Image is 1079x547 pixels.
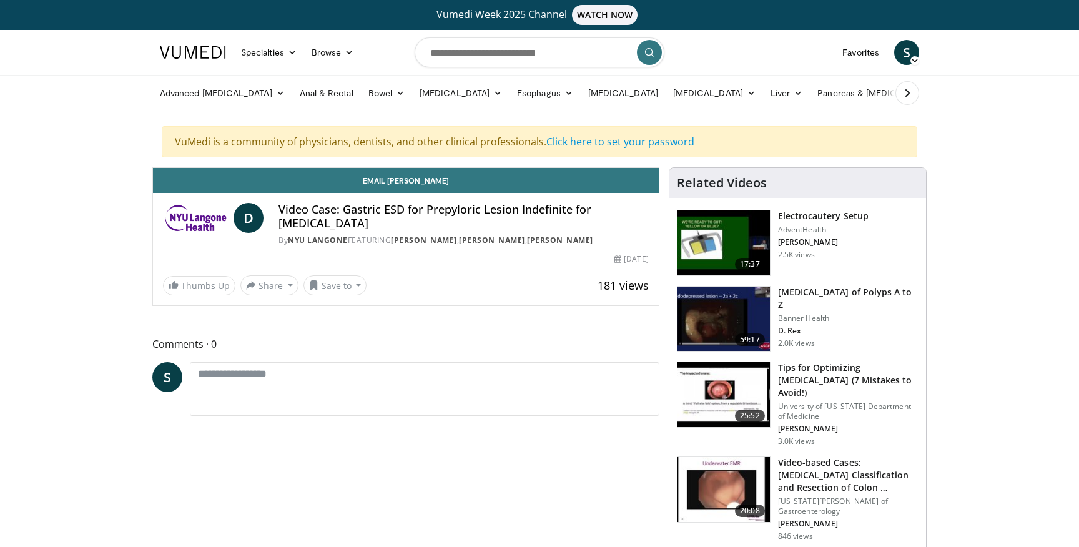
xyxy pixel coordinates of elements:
a: [PERSON_NAME] [527,235,593,245]
p: [PERSON_NAME] [778,424,919,434]
span: 181 views [598,278,649,293]
div: [DATE] [614,254,648,265]
img: NYU Langone [163,203,229,233]
p: Banner Health [778,313,919,323]
h3: Electrocautery Setup [778,210,869,222]
p: 3.0K views [778,436,815,446]
img: 4f53482c-9876-43a2-94d4-37d397755828.150x105_q85_crop-smart_upscale.jpg [677,457,770,522]
p: 2.0K views [778,338,815,348]
a: Email [PERSON_NAME] [153,168,659,193]
a: S [152,362,182,392]
p: [PERSON_NAME] [778,237,869,247]
img: fad971be-1e1b-4bee-8d31-3c0c22ccf592.150x105_q85_crop-smart_upscale.jpg [677,210,770,275]
a: Vumedi Week 2025 ChannelWATCH NOW [162,5,917,25]
p: AdventHealth [778,225,869,235]
a: Specialties [234,40,304,65]
a: 25:52 Tips for Optimizing [MEDICAL_DATA] (7 Mistakes to Avoid!) University of [US_STATE] Departme... [677,362,919,446]
a: [MEDICAL_DATA] [666,81,763,106]
a: Click here to set your password [546,135,694,149]
h3: Video-based Cases: [MEDICAL_DATA] Classification and Resection of Colon … [778,456,919,494]
a: [MEDICAL_DATA] [581,81,666,106]
a: Bowel [361,81,412,106]
a: Thumbs Up [163,276,235,295]
a: Anal & Rectal [292,81,361,106]
p: University of [US_STATE] Department of Medicine [778,402,919,421]
div: VuMedi is a community of physicians, dentists, and other clinical professionals. [162,126,917,157]
input: Search topics, interventions [415,37,664,67]
img: bf168eeb-0ca8-416e-a810-04a26ed65824.150x105_q85_crop-smart_upscale.jpg [677,287,770,352]
span: 20:08 [735,505,765,517]
a: 17:37 Electrocautery Setup AdventHealth [PERSON_NAME] 2.5K views [677,210,919,276]
a: Browse [304,40,362,65]
a: D [234,203,264,233]
span: 17:37 [735,258,765,270]
a: 59:17 [MEDICAL_DATA] of Polyps A to Z Banner Health D. Rex 2.0K views [677,286,919,352]
span: WATCH NOW [572,5,638,25]
h4: Video Case: Gastric ESD for Prepyloric Lesion Indefinite for [MEDICAL_DATA] [278,203,648,230]
span: Comments 0 [152,336,659,352]
p: [PERSON_NAME] [778,519,919,529]
p: 2.5K views [778,250,815,260]
img: 850778bb-8ad9-4cb4-ad3c-34ed2ae53136.150x105_q85_crop-smart_upscale.jpg [677,362,770,427]
p: 846 views [778,531,813,541]
a: Liver [763,81,810,106]
a: 20:08 Video-based Cases: [MEDICAL_DATA] Classification and Resection of Colon … [US_STATE][PERSON... [677,456,919,541]
img: VuMedi Logo [160,46,226,59]
a: S [894,40,919,65]
span: 59:17 [735,333,765,346]
div: By FEATURING , , [278,235,648,246]
button: Save to [303,275,367,295]
a: [PERSON_NAME] [391,235,457,245]
a: [PERSON_NAME] [459,235,525,245]
p: D. Rex [778,326,919,336]
h3: Tips for Optimizing [MEDICAL_DATA] (7 Mistakes to Avoid!) [778,362,919,399]
a: Advanced [MEDICAL_DATA] [152,81,292,106]
a: [MEDICAL_DATA] [412,81,510,106]
a: NYU Langone [288,235,348,245]
a: Esophagus [510,81,581,106]
h4: Related Videos [677,175,767,190]
a: Pancreas & [MEDICAL_DATA] [810,81,956,106]
span: 25:52 [735,410,765,422]
p: [US_STATE][PERSON_NAME] of Gastroenterology [778,496,919,516]
h3: [MEDICAL_DATA] of Polyps A to Z [778,286,919,311]
button: Share [240,275,298,295]
a: Favorites [835,40,887,65]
